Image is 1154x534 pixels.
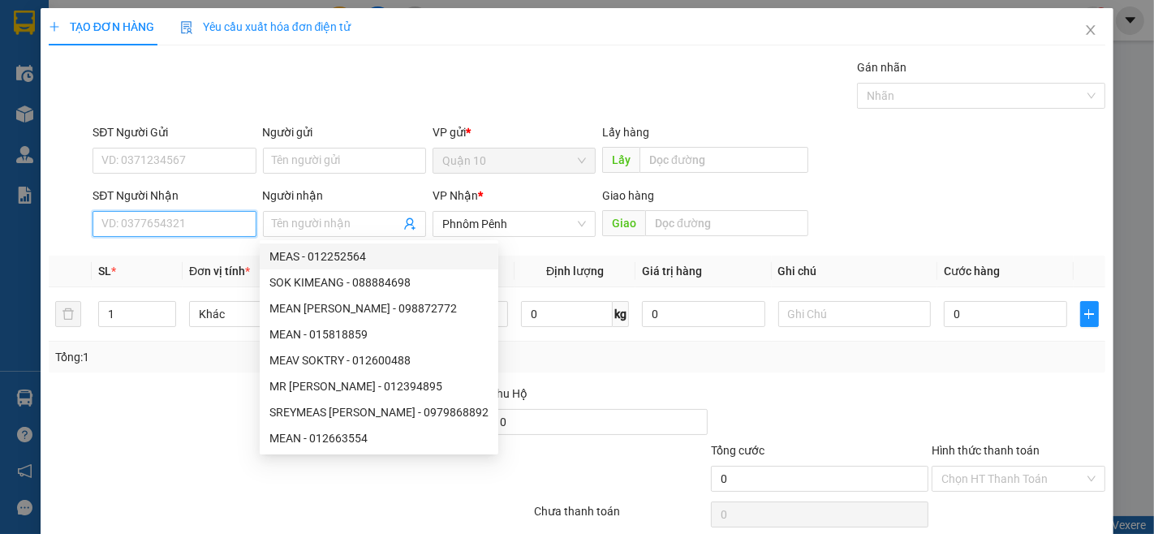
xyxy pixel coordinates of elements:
span: Giao hàng [602,189,654,202]
div: MR MEAN - 012394895 [260,373,498,399]
div: MEAN - 012663554 [269,429,489,447]
img: icon [180,21,193,34]
span: SL [98,265,111,278]
div: VP gửi [433,123,596,141]
span: Cước hàng [944,265,1000,278]
span: Định lượng [546,265,604,278]
span: Khác [199,302,333,326]
span: Q102508140164 [8,68,105,84]
div: Gửi : [8,93,46,113]
label: Gán nhãn [857,61,906,74]
div: In ngày: [DATE] 19:26 [122,48,235,66]
div: Mã đơn: [8,48,122,86]
div: SREYMEAS SAM - 0979868892 [260,399,498,425]
span: Thu Hộ [490,387,527,400]
div: MEAN - 012663554 [260,425,498,451]
span: TẠO ĐƠN HÀNG [49,20,154,33]
span: Tổng cước [711,444,764,457]
span: kg [613,301,629,327]
input: Ghi Chú [778,301,932,327]
div: MR [PERSON_NAME] - 012394895 [269,377,489,395]
span: VP Nhận [433,189,478,202]
div: MEAS - 012252564 [269,248,489,265]
input: 0 [642,301,764,327]
div: MEAV SOKTRY - 012600488 [269,351,489,369]
div: VP Quận 10 [46,110,235,135]
span: Giá trị hàng [642,265,702,278]
span: plus [1081,308,1099,321]
div: Gửi khách hàng [8,11,235,41]
span: Phnôm Pênh [442,212,586,236]
th: Ghi chú [772,256,938,287]
div: Người nhận [263,187,426,205]
span: Giao [602,210,645,236]
div: SOK KIMEANG - 088884698 [269,273,489,291]
span: close [1084,24,1097,37]
div: MEAV SOKTRY - 012600488 [260,347,498,373]
div: SOK KIMEANG - 088884698 [260,269,498,295]
div: MEAS - 012252564 [260,243,498,269]
div: MEAN [PERSON_NAME] - 098872772 [269,299,489,317]
label: Hình thức thanh toán [932,444,1040,457]
span: Lấy hàng [602,126,649,139]
button: Close [1068,8,1113,54]
div: Tổng: 1 [55,348,446,366]
input: Dọc đường [645,210,808,236]
button: plus [1080,301,1100,327]
div: SĐT Người Gửi [93,123,256,141]
span: Yêu cầu xuất hóa đơn điện tử [180,20,351,33]
div: SREYMEAS [PERSON_NAME] - 0979868892 [269,403,489,421]
div: MEAN - 015818859 [269,325,489,343]
div: SĐT Người Nhận [93,187,256,205]
span: Lấy [602,147,639,173]
span: plus [49,21,60,32]
div: MEAN SOVANN - 098872772 [260,295,498,321]
span: user-add [403,217,416,230]
div: Chưa thanh toán [533,502,710,531]
div: Người gửi [263,123,426,141]
div: MEAN - 015818859 [260,321,498,347]
input: Dọc đường [639,147,808,173]
span: Quận 10 [442,149,586,173]
button: delete [55,301,81,327]
span: Đơn vị tính [189,265,250,278]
